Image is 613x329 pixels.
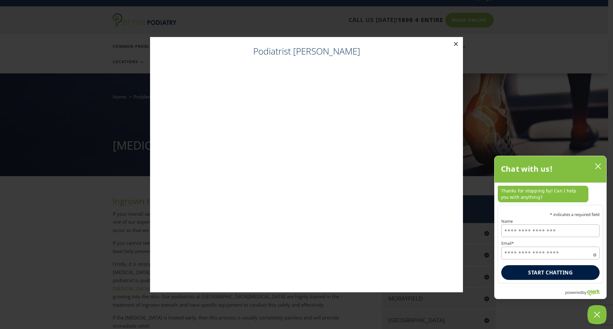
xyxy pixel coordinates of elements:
button: Start chatting [501,265,600,280]
p: * indicates a required field [501,213,600,217]
label: Email* [501,242,600,246]
h4: Podiatrist [PERSON_NAME] [156,45,457,61]
button: × [449,37,463,51]
button: close chatbox [593,161,603,171]
div: chat [495,183,606,205]
span: by [582,288,587,296]
label: Name [501,219,600,223]
span: Required field [593,252,596,255]
span: powered [565,288,582,296]
input: Name [501,225,600,237]
p: Thanks for stopping by! Can I help you with anything? [498,186,588,202]
input: Email [501,247,600,259]
a: Powered by Olark [565,287,606,299]
button: Close Chatbox [587,305,607,324]
div: olark chatbox [494,156,607,299]
h2: Chat with us! [501,162,553,175]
